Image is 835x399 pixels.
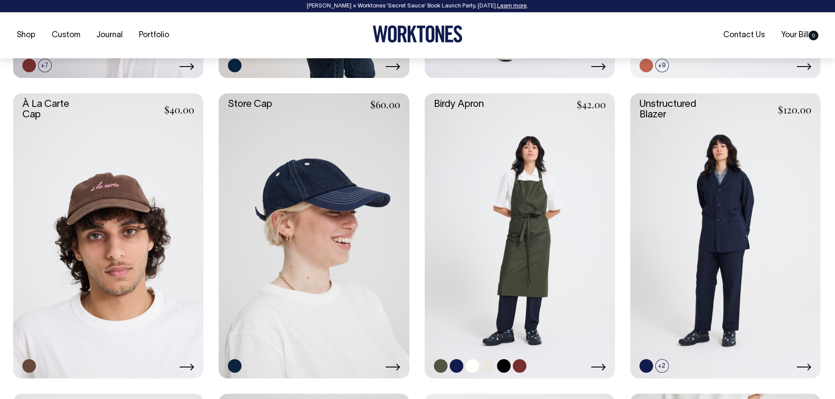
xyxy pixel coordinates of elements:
div: [PERSON_NAME] × Worktones ‘Secret Sauce’ Book Launch Party, [DATE]. . [9,3,826,9]
span: +7 [38,59,52,72]
a: Contact Us [720,28,768,42]
a: Shop [13,28,39,42]
a: Journal [93,28,126,42]
a: Your Bill0 [778,28,822,42]
a: Learn more [497,4,527,9]
a: Portfolio [135,28,173,42]
span: +2 [655,359,669,373]
a: Custom [48,28,84,42]
span: 0 [809,31,818,40]
span: +9 [655,59,669,72]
